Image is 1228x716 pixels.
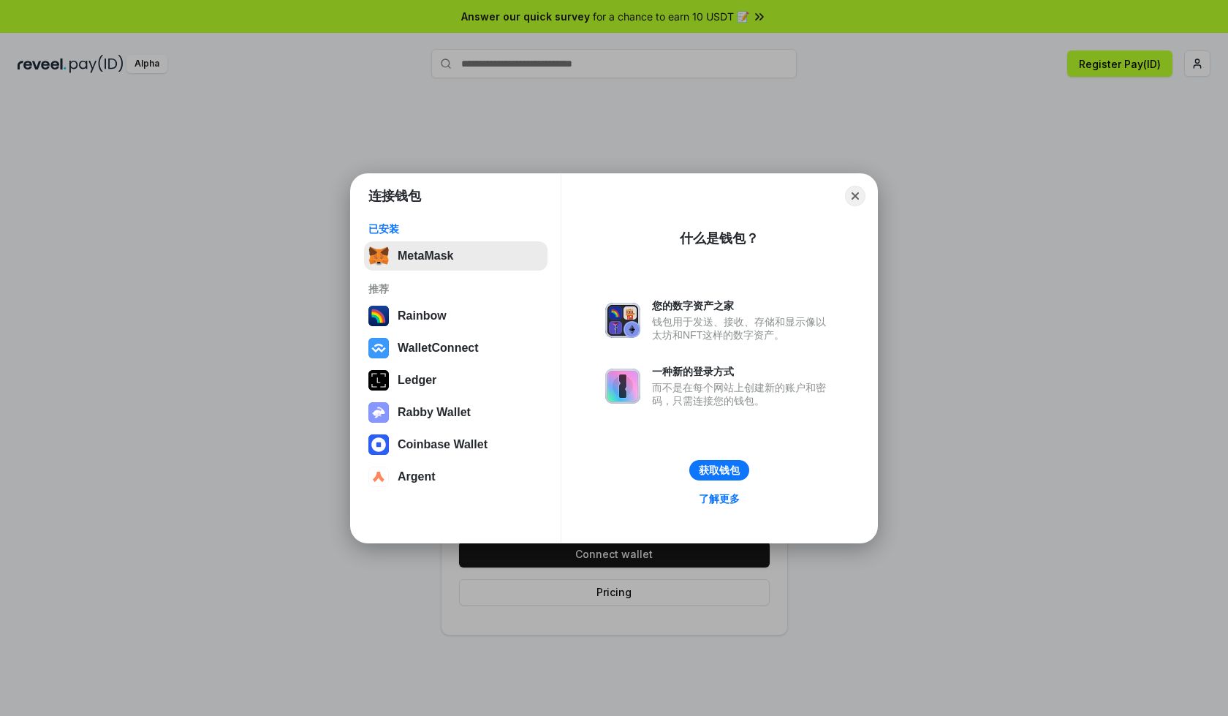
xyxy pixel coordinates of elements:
[368,222,543,235] div: 已安装
[368,434,389,455] img: svg+xml,%3Csvg%20width%3D%2228%22%20height%3D%2228%22%20viewBox%3D%220%200%2028%2028%22%20fill%3D...
[368,282,543,295] div: 推荐
[680,230,759,247] div: 什么是钱包？
[364,333,547,363] button: WalletConnect
[699,492,740,505] div: 了解更多
[398,470,436,483] div: Argent
[368,402,389,423] img: svg+xml,%3Csvg%20xmlns%3D%22http%3A%2F%2Fwww.w3.org%2F2000%2Fsvg%22%20fill%3D%22none%22%20viewBox...
[398,309,447,323] div: Rainbow
[398,406,471,419] div: Rabby Wallet
[364,462,547,491] button: Argent
[368,467,389,487] img: svg+xml,%3Csvg%20width%3D%2228%22%20height%3D%2228%22%20viewBox%3D%220%200%2028%2028%22%20fill%3D...
[398,438,488,451] div: Coinbase Wallet
[368,306,389,326] img: svg+xml,%3Csvg%20width%3D%22120%22%20height%3D%22120%22%20viewBox%3D%220%200%20120%20120%22%20fil...
[364,366,547,395] button: Ledger
[605,369,640,404] img: svg+xml,%3Csvg%20xmlns%3D%22http%3A%2F%2Fwww.w3.org%2F2000%2Fsvg%22%20fill%3D%22none%22%20viewBox...
[368,246,389,266] img: svg+xml,%3Csvg%20fill%3D%22none%22%20height%3D%2233%22%20viewBox%3D%220%200%2035%2033%22%20width%...
[652,365,833,378] div: 一种新的登录方式
[652,315,833,342] div: 钱包用于发送、接收、存储和显示像以太坊和NFT这样的数字资产。
[398,374,436,387] div: Ledger
[605,303,640,338] img: svg+xml,%3Csvg%20xmlns%3D%22http%3A%2F%2Fwww.w3.org%2F2000%2Fsvg%22%20fill%3D%22none%22%20viewBox...
[364,241,547,271] button: MetaMask
[699,464,740,477] div: 获取钱包
[690,489,748,508] a: 了解更多
[368,370,389,391] img: svg+xml,%3Csvg%20xmlns%3D%22http%3A%2F%2Fwww.w3.org%2F2000%2Fsvg%22%20width%3D%2228%22%20height%3...
[652,381,833,407] div: 而不是在每个网站上创建新的账户和密码，只需连接您的钱包。
[652,299,833,312] div: 您的数字资产之家
[364,398,547,427] button: Rabby Wallet
[845,186,865,206] button: Close
[398,249,453,263] div: MetaMask
[364,430,547,459] button: Coinbase Wallet
[364,301,547,331] button: Rainbow
[398,342,479,355] div: WalletConnect
[689,460,749,481] button: 获取钱包
[368,187,421,205] h1: 连接钱包
[368,338,389,358] img: svg+xml,%3Csvg%20width%3D%2228%22%20height%3D%2228%22%20viewBox%3D%220%200%2028%2028%22%20fill%3D...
